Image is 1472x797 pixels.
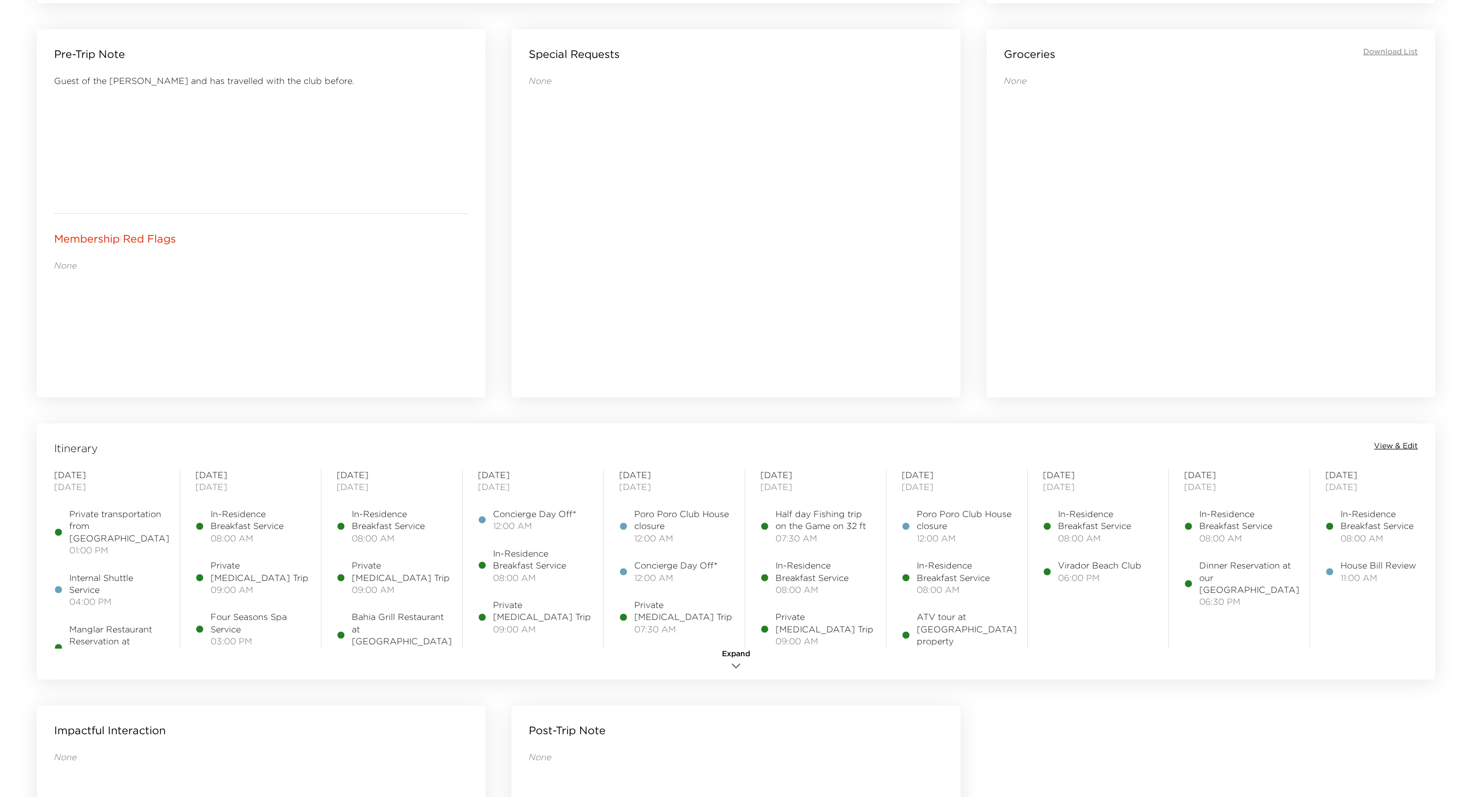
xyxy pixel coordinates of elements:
span: In-Residence Breakfast Service [211,508,306,532]
span: In-Residence Breakfast Service [776,559,871,584]
p: None [54,259,468,271]
span: Four Seasons Spa Service [211,611,306,635]
span: [DATE] [195,469,306,481]
span: 09:00 AM [352,584,450,596]
p: None [54,751,468,763]
span: In-Residence Breakfast Service [493,547,588,572]
p: Post-Trip Note [529,723,606,738]
span: 09:00 AM [917,648,1017,659]
span: 12:00 AM [493,520,576,532]
span: Private [MEDICAL_DATA] Trip [493,599,591,623]
p: None [529,751,943,763]
p: Membership Red Flags [54,231,176,246]
span: In-Residence Breakfast Service [1340,508,1436,532]
span: [DATE] [760,481,871,493]
span: 04:00 PM [69,596,165,607]
span: 08:00 AM [493,572,588,584]
span: 08:00 AM [1340,532,1436,544]
span: In-Residence Breakfast Service [1058,508,1153,532]
span: 06:30 PM [1199,596,1299,607]
span: Bahia Grill Restaurant at [GEOGRAPHIC_DATA] [352,611,452,647]
span: [DATE] [902,481,1012,493]
span: [DATE] [1184,481,1294,493]
span: Internal Shuttle Service [69,572,165,596]
p: Pre-Trip Note [54,47,125,62]
p: None [529,75,943,87]
span: [DATE] [337,469,447,481]
span: 07:30 AM [776,532,871,544]
span: 09:00 AM [211,584,308,596]
p: Special Requests [529,47,620,62]
span: Concierge Day Off* [493,508,576,520]
span: 07:30 AM [634,623,732,635]
span: Concierge Day Off* [634,559,718,571]
button: Expand [709,649,763,674]
span: [DATE] [54,481,165,493]
span: 01:00 PM [69,544,169,556]
span: 08:00 AM [1199,532,1294,544]
span: Private transportation from [GEOGRAPHIC_DATA] [69,508,169,544]
span: [DATE] [619,469,730,481]
span: [DATE] [54,469,165,481]
span: 08:00 AM [776,584,871,596]
span: 08:00 AM [917,584,1012,596]
span: 08:00 AM [211,532,306,544]
span: In-Residence Breakfast Service [917,559,1012,584]
span: 09:00 AM [776,635,873,647]
span: 12:00 AM [634,572,718,584]
span: [DATE] [337,481,447,493]
span: 08:00 AM [1058,532,1153,544]
span: Private [MEDICAL_DATA] Trip [776,611,873,635]
p: Impactful Interaction [54,723,166,738]
span: ATV tour at [GEOGRAPHIC_DATA] property [917,611,1017,647]
span: Half day Fishing trip on the Game on 32 ft [776,508,871,532]
span: 12:00 AM [634,532,730,544]
span: [DATE] [1325,469,1436,481]
p: None [1004,75,1418,87]
span: Guest of the [PERSON_NAME] and has travelled with the club before. [54,75,354,86]
span: [DATE] [478,481,588,493]
span: House Bill Review [1340,559,1416,571]
span: 08:00 AM [352,532,447,544]
span: Private [MEDICAL_DATA] Trip [352,559,450,584]
span: Virador Beach Club [1058,559,1141,571]
span: 03:00 PM [211,635,306,647]
span: [DATE] [1325,481,1436,493]
span: Itinerary [54,441,98,456]
span: 06:00 PM [1058,572,1141,584]
span: 06:30 PM [352,648,452,659]
span: Poro Poro Club House closure [917,508,1012,532]
span: [DATE] [760,469,871,481]
span: [DATE] [195,481,306,493]
span: In-Residence Breakfast Service [352,508,447,532]
span: Private [MEDICAL_DATA] Trip [211,559,308,584]
span: [DATE] [478,469,588,481]
span: Dinner Reservation at our [GEOGRAPHIC_DATA] [1199,559,1299,596]
span: Expand [722,649,750,659]
span: [DATE] [1043,481,1153,493]
button: View & Edit [1374,441,1418,452]
span: Private [MEDICAL_DATA] Trip [634,599,732,623]
span: [DATE] [1184,469,1294,481]
span: In-Residence Breakfast Service [1199,508,1294,532]
span: 12:00 AM [917,532,1012,544]
span: Poro Poro Club House closure [634,508,730,532]
p: Groceries [1004,47,1055,62]
span: 09:00 AM [493,623,591,635]
span: Manglar Restaurant Reservation at [GEOGRAPHIC_DATA] [69,623,169,659]
span: [DATE] [1043,469,1153,481]
span: 11:00 AM [1340,572,1416,584]
span: [DATE] [619,481,730,493]
span: [DATE] [902,469,1012,481]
